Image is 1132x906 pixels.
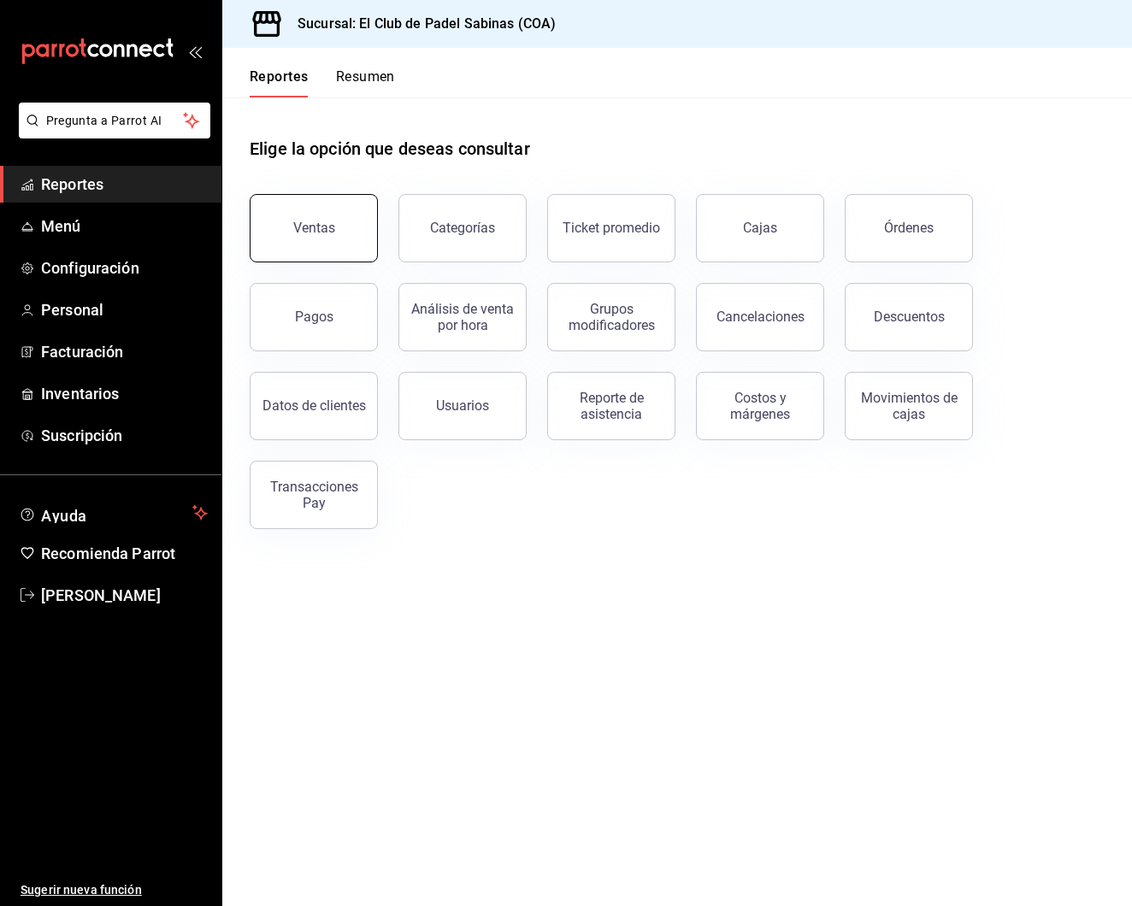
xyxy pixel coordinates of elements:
[716,309,805,325] div: Cancelaciones
[12,124,210,142] a: Pregunta a Parrot AI
[250,136,530,162] h1: Elige la opción que deseas consultar
[874,309,945,325] div: Descuentos
[336,68,395,97] button: Resumen
[410,301,516,333] div: Análisis de venta por hora
[41,215,208,238] span: Menú
[856,390,962,422] div: Movimientos de cajas
[707,390,813,422] div: Costos y márgenes
[250,194,378,262] button: Ventas
[41,173,208,196] span: Reportes
[884,220,934,236] div: Órdenes
[563,220,660,236] div: Ticket promedio
[19,103,210,138] button: Pregunta a Parrot AI
[41,256,208,279] span: Configuración
[743,218,778,238] div: Cajas
[46,112,184,130] span: Pregunta a Parrot AI
[398,283,527,351] button: Análisis de venta por hora
[558,390,664,422] div: Reporte de asistencia
[547,372,675,440] button: Reporte de asistencia
[845,372,973,440] button: Movimientos de cajas
[250,461,378,529] button: Transacciones Pay
[293,220,335,236] div: Ventas
[261,479,367,511] div: Transacciones Pay
[696,372,824,440] button: Costos y márgenes
[845,194,973,262] button: Órdenes
[41,340,208,363] span: Facturación
[41,542,208,565] span: Recomienda Parrot
[250,283,378,351] button: Pagos
[250,68,395,97] div: navigation tabs
[250,372,378,440] button: Datos de clientes
[547,283,675,351] button: Grupos modificadores
[696,283,824,351] button: Cancelaciones
[436,397,489,414] div: Usuarios
[430,220,495,236] div: Categorías
[41,503,186,523] span: Ayuda
[262,397,366,414] div: Datos de clientes
[398,372,527,440] button: Usuarios
[295,309,333,325] div: Pagos
[41,298,208,321] span: Personal
[21,881,208,899] span: Sugerir nueva función
[41,424,208,447] span: Suscripción
[284,14,556,34] h3: Sucursal: El Club de Padel Sabinas (COA)
[398,194,527,262] button: Categorías
[188,44,202,58] button: open_drawer_menu
[41,382,208,405] span: Inventarios
[41,584,208,607] span: [PERSON_NAME]
[250,68,309,97] button: Reportes
[558,301,664,333] div: Grupos modificadores
[547,194,675,262] button: Ticket promedio
[845,283,973,351] button: Descuentos
[696,194,824,262] a: Cajas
